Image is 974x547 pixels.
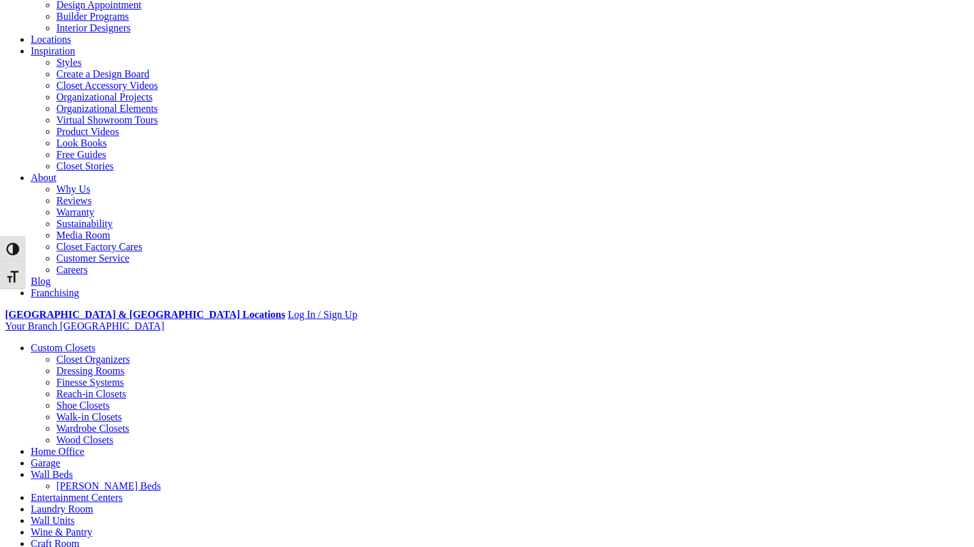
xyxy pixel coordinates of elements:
a: Builder Programs [56,11,129,22]
a: Customer Service [56,253,129,264]
span: [GEOGRAPHIC_DATA] [60,321,164,331]
a: Careers [56,264,88,275]
a: Closet Factory Cares [56,241,142,252]
a: Organizational Elements [56,103,158,114]
a: Home Office [31,446,85,457]
a: Reviews [56,195,92,206]
a: Finesse Systems [56,377,124,388]
a: Product Videos [56,126,119,137]
a: Walk-in Closets [56,411,122,422]
a: Your Branch [GEOGRAPHIC_DATA] [5,321,165,331]
a: Closet Accessory Videos [56,80,158,91]
a: Closet Organizers [56,354,130,365]
a: Wall Beds [31,469,73,480]
a: Organizational Projects [56,91,152,102]
a: Styles [56,57,81,68]
a: [PERSON_NAME] Beds [56,480,161,491]
a: Entertainment Centers [31,492,123,503]
a: Wood Closets [56,434,113,445]
a: Shoe Closets [56,400,110,411]
a: Locations [31,34,71,45]
a: Create a Design Board [56,68,149,79]
a: Virtual Showroom Tours [56,115,158,125]
a: Wine & Pantry [31,527,92,537]
a: Look Books [56,138,107,148]
a: Closet Stories [56,161,113,171]
a: Media Room [56,230,110,241]
a: Custom Closets [31,342,95,353]
a: Log In / Sign Up [288,309,357,320]
a: Franchising [31,287,79,298]
a: Garage [31,457,60,468]
a: Free Guides [56,149,106,160]
a: Dressing Rooms [56,365,124,376]
a: Blog [31,276,51,287]
a: Laundry Room [31,503,93,514]
a: Interior Designers [56,22,131,33]
a: Warranty [56,207,94,218]
a: About [31,172,56,183]
a: Inspiration [31,45,75,56]
span: Your Branch [5,321,57,331]
a: Sustainability [56,218,113,229]
a: Wardrobe Closets [56,423,129,434]
a: Wall Units [31,515,74,526]
a: [GEOGRAPHIC_DATA] & [GEOGRAPHIC_DATA] Locations [5,309,285,320]
a: Why Us [56,184,90,194]
a: Reach-in Closets [56,388,126,399]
